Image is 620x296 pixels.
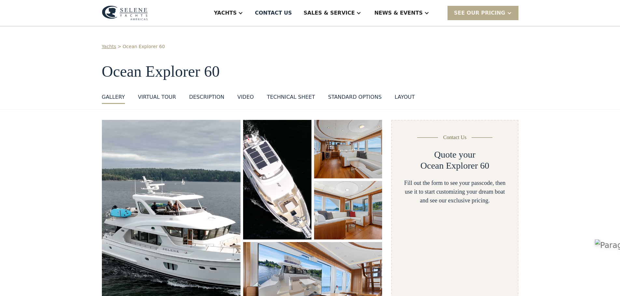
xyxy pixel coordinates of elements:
[214,9,237,17] div: Yachts
[448,6,518,20] div: SEE Our Pricing
[314,120,382,178] a: open lightbox
[255,9,292,17] div: Contact US
[328,93,382,104] a: standard options
[374,9,423,17] div: News & EVENTS
[402,179,507,205] div: Fill out the form to see your passcode, then use it to start customizing your dream boat and see ...
[243,120,311,239] a: open lightbox
[328,93,382,101] div: standard options
[102,63,518,80] h1: Ocean Explorer 60
[102,43,117,50] a: Yachts
[123,43,165,50] a: Ocean Explorer 60
[189,93,224,101] div: DESCRIPTION
[267,93,315,104] a: Technical sheet
[395,93,415,104] a: layout
[434,149,475,160] h2: Quote your
[102,93,125,101] div: GALLERY
[304,9,355,17] div: Sales & Service
[138,93,176,101] div: VIRTUAL TOUR
[189,93,224,104] a: DESCRIPTION
[395,93,415,101] div: layout
[267,93,315,101] div: Technical sheet
[117,43,121,50] div: >
[138,93,176,104] a: VIRTUAL TOUR
[102,93,125,104] a: GALLERY
[102,6,148,20] img: logo
[454,9,505,17] div: SEE Our Pricing
[237,93,254,104] a: VIDEO
[314,181,382,239] a: open lightbox
[237,93,254,101] div: VIDEO
[443,134,467,141] div: Contact Us
[420,160,489,171] h2: Ocean Explorer 60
